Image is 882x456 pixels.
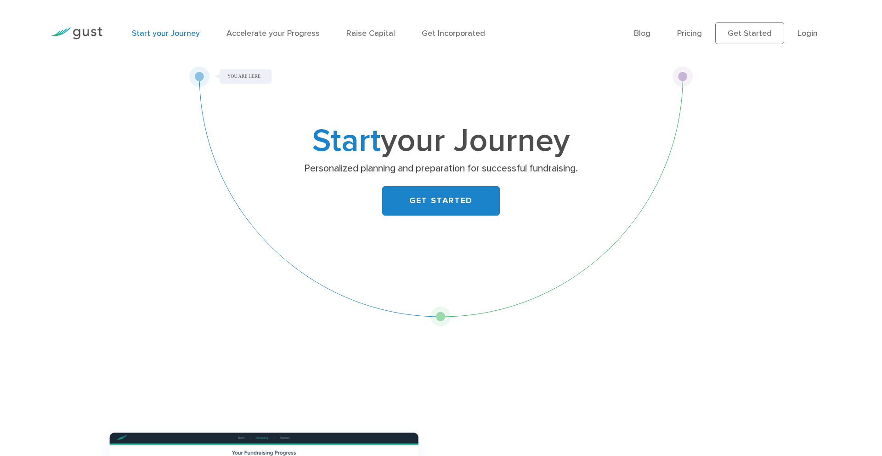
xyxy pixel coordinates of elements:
[226,28,320,38] a: Accelerate your Progress
[634,28,650,38] a: Blog
[382,186,500,216] a: GET STARTED
[677,28,702,38] a: Pricing
[51,27,102,40] img: Gust Logo
[346,28,395,38] a: Raise Capital
[422,28,485,38] a: Get Incorporated
[312,121,381,160] span: Start
[132,28,200,38] a: Start your Journey
[797,28,818,38] a: Login
[715,22,784,44] a: Get Started
[263,162,619,175] p: Personalized planning and preparation for successful fundraising.
[260,126,622,156] h1: your Journey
